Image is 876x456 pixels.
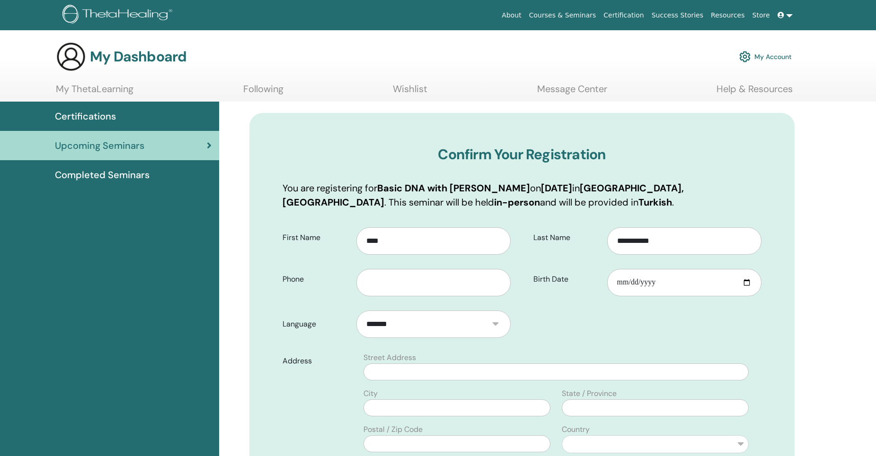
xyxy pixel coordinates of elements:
[275,315,356,333] label: Language
[56,42,86,72] img: generic-user-icon.jpg
[55,109,116,123] span: Certifications
[283,146,761,163] h3: Confirm Your Registration
[541,182,572,194] b: [DATE]
[363,388,378,399] label: City
[55,138,144,153] span: Upcoming Seminars
[749,7,774,24] a: Store
[648,7,707,24] a: Success Stories
[638,196,672,208] b: Turkish
[525,7,600,24] a: Courses & Seminars
[526,229,607,247] label: Last Name
[377,182,530,194] b: Basic DNA with [PERSON_NAME]
[275,352,358,370] label: Address
[739,46,792,67] a: My Account
[55,168,150,182] span: Completed Seminars
[243,83,283,102] a: Following
[739,49,751,65] img: cog.svg
[498,7,525,24] a: About
[600,7,647,24] a: Certification
[283,181,761,209] p: You are registering for on in . This seminar will be held and will be provided in .
[562,424,590,435] label: Country
[363,352,416,363] label: Street Address
[90,48,186,65] h3: My Dashboard
[275,270,356,288] label: Phone
[707,7,749,24] a: Resources
[393,83,427,102] a: Wishlist
[56,83,133,102] a: My ThetaLearning
[526,270,607,288] label: Birth Date
[562,388,617,399] label: State / Province
[275,229,356,247] label: First Name
[62,5,176,26] img: logo.png
[363,424,423,435] label: Postal / Zip Code
[537,83,607,102] a: Message Center
[717,83,793,102] a: Help & Resources
[494,196,540,208] b: in-person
